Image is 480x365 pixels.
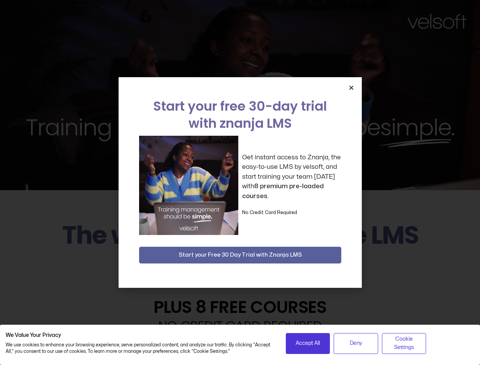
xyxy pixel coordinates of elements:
button: Adjust cookie preferences [382,333,426,354]
span: Start your Free 30 Day Trial with Znanja LMS [179,251,302,260]
button: Deny all cookies [334,333,378,354]
strong: 8 premium pre-loaded courses [242,183,324,199]
button: Start your Free 30 Day Trial with Znanja LMS [139,247,341,263]
span: Cookie Settings [387,335,421,352]
a: Close [349,85,354,90]
iframe: chat widget [383,348,476,365]
strong: No Credit Card Required [242,210,297,215]
p: We use cookies to enhance your browsing experience, serve personalized content, and analyze our t... [6,342,274,355]
p: Get instant access to Znanja, the easy-to-use LMS by velsoft, and start training your team [DATE]... [242,152,341,201]
span: Deny [350,339,362,348]
button: Accept all cookies [286,333,330,354]
h2: Start your free 30-day trial with znanja LMS [139,98,341,132]
h2: We Value Your Privacy [6,332,274,339]
span: Accept All [296,339,320,348]
img: a woman sitting at her laptop dancing [139,136,238,235]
